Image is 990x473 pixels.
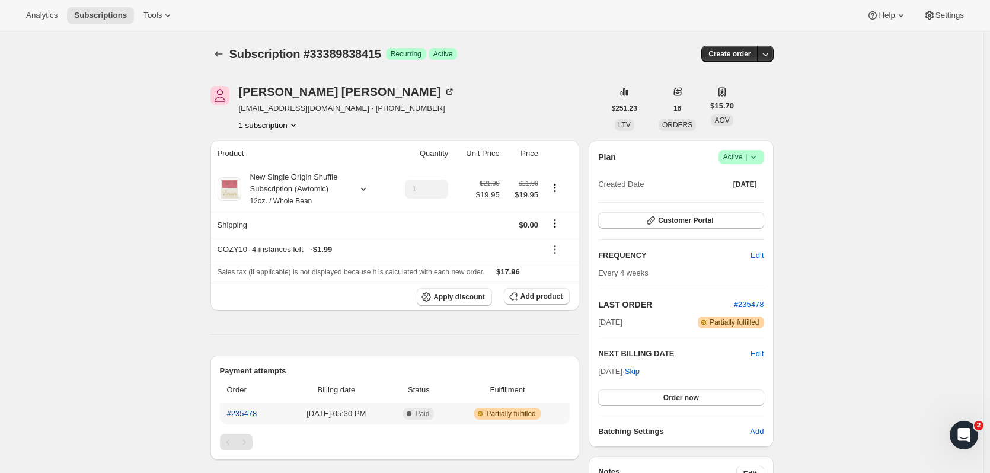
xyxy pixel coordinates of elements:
div: [PERSON_NAME] [PERSON_NAME] [239,86,455,98]
button: Settings [916,7,971,24]
button: Create order [701,46,758,62]
button: Apply discount [417,288,492,306]
span: Paid [415,409,429,418]
span: Billing date [288,384,385,396]
button: Edit [743,246,771,265]
th: Shipping [210,212,389,238]
span: $19.95 [476,189,500,201]
button: [DATE] [726,176,764,193]
button: Add [743,422,771,441]
span: ORDERS [662,121,692,129]
button: Tools [136,7,181,24]
span: $17.96 [496,267,520,276]
small: $21.00 [519,180,538,187]
span: Apply discount [433,292,485,302]
span: [DATE] · 05:30 PM [288,408,385,420]
button: Skip [618,362,647,381]
span: Help [879,11,895,20]
span: Active [723,151,759,163]
span: Add product [520,292,563,301]
button: Help [860,7,914,24]
span: Created Date [598,178,644,190]
button: 16 [666,100,688,117]
h2: NEXT BILLING DATE [598,348,751,360]
h2: Payment attempts [220,365,570,377]
span: AOV [714,116,729,124]
span: - $1.99 [310,244,332,255]
button: Analytics [19,7,65,24]
a: #235478 [734,300,764,309]
span: 16 [673,104,681,113]
span: [EMAIL_ADDRESS][DOMAIN_NAME] · [PHONE_NUMBER] [239,103,455,114]
button: Subscriptions [67,7,134,24]
th: Quantity [388,140,452,167]
span: 2 [974,421,983,430]
button: Product actions [545,181,564,194]
span: $251.23 [612,104,637,113]
small: $21.00 [480,180,500,187]
h2: LAST ORDER [598,299,734,311]
h2: Plan [598,151,616,163]
span: Partially fulfilled [486,409,535,418]
button: Order now [598,389,764,406]
button: Subscriptions [210,46,227,62]
th: Order [220,377,284,403]
span: Skip [625,366,640,378]
span: Fulfillment [452,384,563,396]
span: Active [433,49,453,59]
span: Settings [935,11,964,20]
span: $19.95 [507,189,538,201]
span: LTV [618,121,631,129]
th: Product [210,140,389,167]
h6: Batching Settings [598,426,750,437]
span: Subscriptions [74,11,127,20]
span: Recurring [391,49,421,59]
span: Jennifer Levesque [210,86,229,105]
button: Edit [751,348,764,360]
button: Product actions [239,119,299,131]
button: Shipping actions [545,217,564,230]
div: New Single Origin Shuffle Subscription (Awtomic) [241,171,348,207]
small: 12oz. / Whole Bean [250,197,312,205]
img: product img [218,177,241,201]
span: Add [750,426,764,437]
span: Create order [708,49,751,59]
th: Price [503,140,542,167]
span: [DATE] [598,317,622,328]
span: [DATE] · [598,367,640,376]
button: #235478 [734,299,764,311]
button: $251.23 [605,100,644,117]
th: Unit Price [452,140,503,167]
div: COZY10 - 4 instances left [218,244,538,255]
button: Customer Portal [598,212,764,229]
span: Partially fulfilled [710,318,759,327]
span: Tools [143,11,162,20]
span: Edit [751,250,764,261]
span: Status [392,384,445,396]
span: Subscription #33389838415 [229,47,381,60]
a: #235478 [227,409,257,418]
nav: Pagination [220,434,570,450]
span: [DATE] [733,180,757,189]
span: Analytics [26,11,58,20]
span: Every 4 weeks [598,269,649,277]
span: Sales tax (if applicable) is not displayed because it is calculated with each new order. [218,268,485,276]
span: $0.00 [519,220,538,229]
h2: FREQUENCY [598,250,751,261]
span: Customer Portal [658,216,713,225]
span: $15.70 [710,100,734,112]
span: Order now [663,393,699,402]
iframe: Intercom live chat [950,421,978,449]
button: Add product [504,288,570,305]
span: | [745,152,747,162]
